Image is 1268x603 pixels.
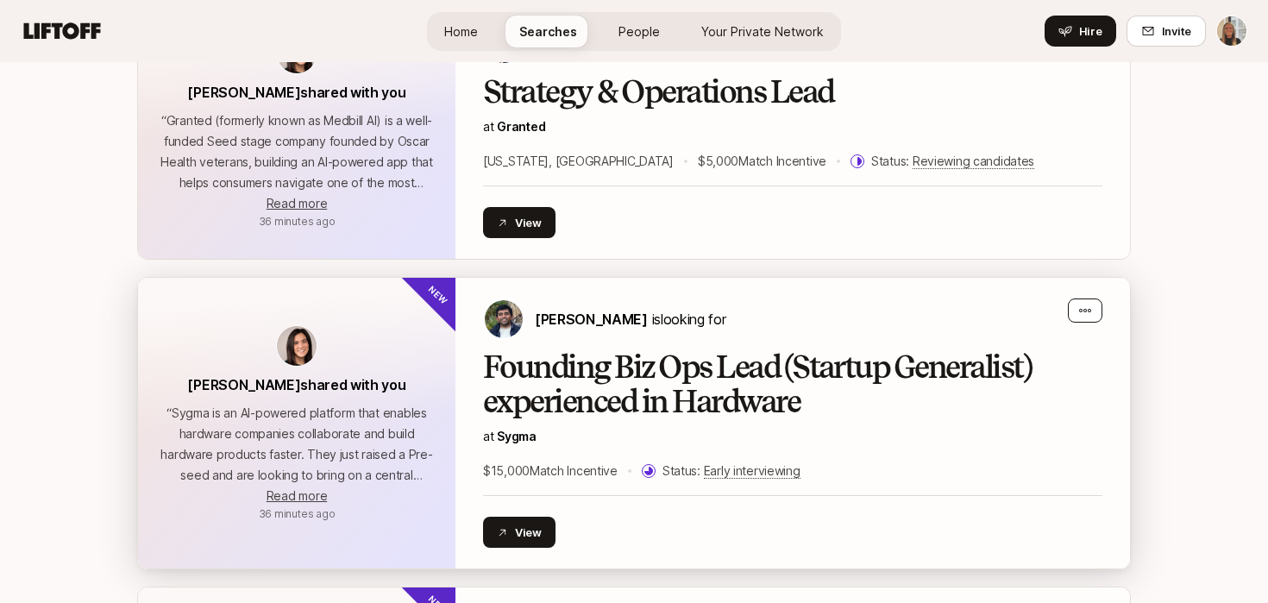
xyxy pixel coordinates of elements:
span: Hire [1079,22,1102,40]
a: Searches [505,16,591,47]
span: Reviewing candidates [913,154,1034,169]
button: Read more [267,193,327,214]
p: at [483,116,1102,137]
p: [US_STATE], [GEOGRAPHIC_DATA] [483,151,674,172]
span: Searches [519,22,577,41]
button: Hire [1045,16,1116,47]
img: avatar-url [277,326,317,366]
a: Granted [497,119,545,134]
span: [PERSON_NAME] shared with you [187,84,405,101]
a: Your Private Network [687,16,838,47]
p: $15,000 Match Incentive [483,461,618,481]
h2: Founding Biz Ops Lead (Startup Generalist) experienced in Hardware [483,350,1102,419]
span: Home [444,22,478,41]
div: New [399,248,485,334]
span: Early interviewing [704,463,800,479]
h2: Strategy & Operations Lead [483,75,1102,110]
span: September 25, 2025 10:03am [259,507,336,520]
span: [PERSON_NAME] shared with you [187,376,405,393]
span: September 25, 2025 10:03am [259,215,336,228]
span: Read more [267,488,327,503]
span: People [618,22,660,41]
p: is looking for [535,308,725,330]
button: Invite [1127,16,1206,47]
button: Jennifer Williams [1216,16,1247,47]
p: Status: [662,461,800,481]
span: [PERSON_NAME] [535,311,648,328]
button: View [483,207,556,238]
button: Read more [267,486,327,506]
p: Status: [871,151,1034,172]
img: Pardha Ponugoti [485,300,523,338]
span: Your Private Network [701,22,824,41]
p: $5,000 Match Incentive [698,151,826,172]
a: Sygma [497,429,537,443]
p: at [483,426,1102,447]
span: Read more [267,196,327,210]
a: People [605,16,674,47]
p: “ Granted (formerly known as Medbill AI) is a well-funded Seed stage company founded by Oscar Hea... [159,110,435,193]
img: Jennifer Williams [1217,16,1246,46]
span: Invite [1162,22,1191,40]
p: “ Sygma is an AI-powered platform that enables hardware companies collaborate and build hardware ... [159,403,435,486]
a: Home [430,16,492,47]
button: View [483,517,556,548]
